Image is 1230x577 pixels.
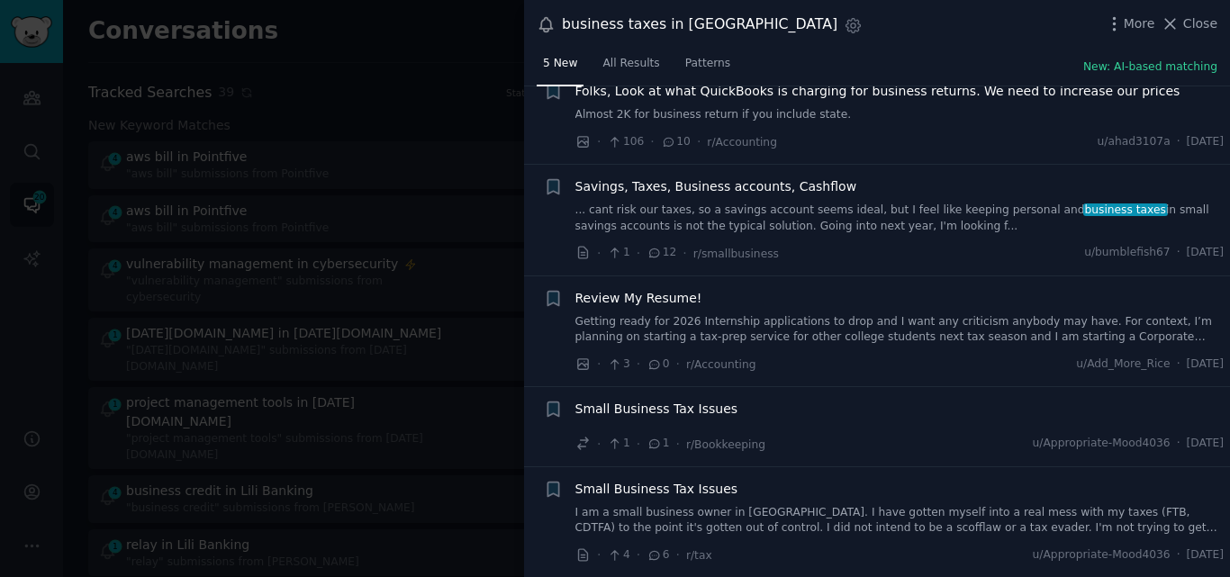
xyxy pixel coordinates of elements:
span: r/Accounting [707,136,777,149]
span: · [597,244,601,263]
span: 1 [607,436,629,452]
span: [DATE] [1187,245,1224,261]
a: Review My Resume! [575,289,702,308]
span: business taxes [1083,203,1168,216]
a: Folks, Look at what QuickBooks is charging for business returns. We need to increase our prices [575,82,1180,101]
a: 5 New [537,50,583,86]
span: All Results [602,56,659,72]
span: 6 [647,547,669,563]
span: 3 [607,356,629,373]
span: · [637,545,640,564]
span: · [1177,356,1180,373]
span: [DATE] [1187,436,1224,452]
span: · [597,435,601,454]
span: · [676,545,680,564]
span: · [1177,245,1180,261]
a: Getting ready for 2026 Internship applications to drop and I want any criticism anybody may have.... [575,314,1225,346]
span: · [597,545,601,564]
span: · [697,132,701,151]
span: · [597,355,601,374]
span: · [650,132,654,151]
span: u/bumblefish67 [1084,245,1171,261]
button: More [1105,14,1155,33]
span: u/Add_More_Rice [1076,356,1170,373]
span: · [637,244,640,263]
span: r/tax [686,549,712,562]
button: New: AI-based matching [1083,59,1217,76]
span: · [1177,547,1180,563]
span: u/Appropriate-Mood4036 [1033,436,1171,452]
span: 5 New [543,56,577,72]
span: u/Appropriate-Mood4036 [1033,547,1171,563]
span: · [676,355,680,374]
a: All Results [596,50,665,86]
span: [DATE] [1187,547,1224,563]
a: Small Business Tax Issues [575,400,738,419]
span: More [1124,14,1155,33]
button: Close [1161,14,1217,33]
span: Patterns [685,56,730,72]
span: · [1177,436,1180,452]
span: [DATE] [1187,134,1224,150]
span: r/smallbusiness [693,248,779,260]
a: Patterns [679,50,737,86]
a: ... cant risk our taxes, so a savings account seems ideal, but I feel like keeping personal andbu... [575,203,1225,234]
span: r/Accounting [686,358,756,371]
span: · [676,435,680,454]
a: I am a small business owner in [GEOGRAPHIC_DATA]. I have gotten myself into a real mess with my t... [575,505,1225,536]
span: [DATE] [1187,356,1224,373]
span: Close [1183,14,1217,33]
span: 12 [647,245,676,261]
span: 10 [661,134,691,150]
span: 1 [647,436,669,452]
span: r/Bookkeeping [686,438,765,451]
span: · [597,132,601,151]
span: · [1177,134,1180,150]
div: business taxes in [GEOGRAPHIC_DATA] [562,14,837,36]
a: Almost 2K for business return if you include state. [575,107,1225,123]
span: u/ahad3107a [1098,134,1171,150]
a: Savings, Taxes, Business accounts, Cashflow [575,177,857,196]
span: 1 [607,245,629,261]
span: · [683,244,686,263]
span: 0 [647,356,669,373]
span: · [637,435,640,454]
span: 106 [607,134,644,150]
span: · [637,355,640,374]
a: Small Business Tax Issues [575,480,738,499]
span: 4 [607,547,629,563]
